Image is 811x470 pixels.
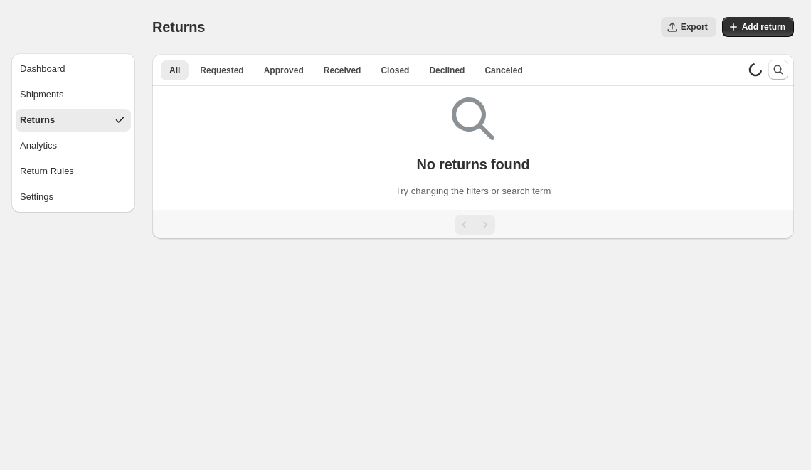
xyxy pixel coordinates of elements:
[396,184,551,198] p: Try changing the filters or search term
[16,160,131,183] button: Return Rules
[20,164,74,178] div: Return Rules
[722,17,794,37] button: Add return
[324,65,361,76] span: Received
[264,65,304,76] span: Approved
[742,21,785,33] span: Add return
[452,97,494,140] img: Empty search results
[681,21,708,33] span: Export
[16,134,131,157] button: Analytics
[152,19,205,35] span: Returns
[20,87,63,102] div: Shipments
[416,156,529,173] p: No returns found
[768,60,788,80] button: Search and filter results
[169,65,180,76] span: All
[429,65,465,76] span: Declined
[16,58,131,80] button: Dashboard
[661,17,716,37] button: Export
[484,65,522,76] span: Canceled
[20,113,55,127] div: Returns
[152,210,794,239] nav: Pagination
[16,83,131,106] button: Shipments
[20,62,65,76] div: Dashboard
[16,186,131,208] button: Settings
[16,109,131,132] button: Returns
[20,190,53,204] div: Settings
[381,65,409,76] span: Closed
[200,65,243,76] span: Requested
[20,139,57,153] div: Analytics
